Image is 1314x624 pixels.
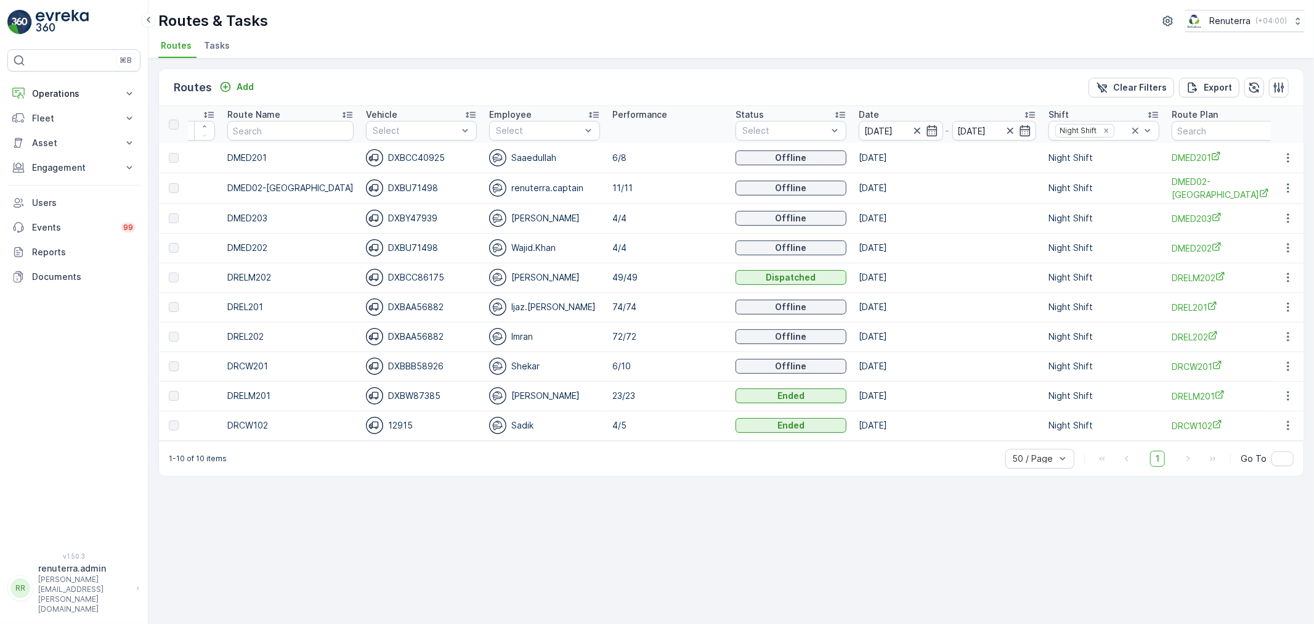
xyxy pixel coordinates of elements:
[1172,390,1283,403] span: DRELM201
[859,121,943,141] input: dd/mm/yyyy
[489,298,506,316] img: svg%3e
[776,212,807,224] p: Offline
[736,181,846,195] button: Offline
[227,109,280,121] p: Route Name
[489,387,600,404] div: [PERSON_NAME]
[169,243,179,253] div: Toggle Row Selected
[1048,109,1069,121] p: Shift
[612,419,723,432] p: 4/5
[366,387,383,404] img: svg%3e
[853,411,1042,440] td: [DATE]
[489,328,600,345] div: Imran
[32,221,113,234] p: Events
[366,149,383,166] img: svg%3e
[123,223,133,232] p: 99
[174,79,212,96] p: Routes
[32,246,136,258] p: Reports
[1255,16,1287,26] p: ( +04:00 )
[1113,81,1167,94] p: Clear Filters
[227,360,354,372] p: DRCW201
[1048,330,1159,343] p: Night Shift
[612,271,723,284] p: 49/49
[237,81,254,93] p: Add
[612,301,723,313] p: 74/74
[32,271,136,283] p: Documents
[1172,212,1283,225] span: DMED203
[1204,81,1232,94] p: Export
[489,328,506,345] img: svg%3e
[7,265,140,289] a: Documents
[373,125,458,137] p: Select
[366,417,477,434] div: 12915
[766,271,816,284] p: Dispatched
[1172,121,1283,141] input: Search
[1185,10,1304,32] button: Renuterra(+04:00)
[7,10,32,35] img: logo
[32,162,116,174] p: Engagement
[853,233,1042,263] td: [DATE]
[736,240,846,255] button: Offline
[366,269,477,286] div: DXBCC86175
[1209,15,1251,27] p: Renuterra
[366,210,383,227] img: svg%3e
[204,39,230,52] span: Tasks
[489,269,506,286] img: svg%3e
[776,301,807,313] p: Offline
[1172,419,1283,432] a: DRCW102
[853,173,1042,203] td: [DATE]
[10,578,30,598] div: RR
[366,179,477,197] div: DXBU71498
[366,239,383,257] img: svg%3e
[1172,330,1283,343] a: DREL202
[776,360,807,372] p: Offline
[736,418,846,433] button: Ended
[1172,176,1283,201] a: DMED02-Khawaneej Yard
[366,109,397,121] p: Vehicle
[777,419,805,432] p: Ended
[776,242,807,254] p: Offline
[612,242,723,254] p: 4/4
[776,330,807,343] p: Offline
[736,388,846,403] button: Ended
[158,11,268,31] p: Routes & Tasks
[227,390,354,402] p: DRELM201
[736,109,764,121] p: Status
[1048,242,1159,254] p: Night Shift
[169,454,227,464] p: 1-10 of 10 items
[366,298,383,316] img: svg%3e
[489,179,600,197] div: renuterra.captain
[169,183,179,193] div: Toggle Row Selected
[612,212,723,224] p: 4/4
[496,125,581,137] p: Select
[952,121,1037,141] input: dd/mm/yyyy
[1172,271,1283,284] a: DRELM202
[1172,242,1283,255] span: DMED202
[36,10,89,35] img: logo_light-DOdMpM7g.png
[1179,78,1239,97] button: Export
[946,123,950,138] p: -
[1100,126,1113,136] div: Remove Night Shift
[1172,176,1283,201] span: DMED02-[GEOGRAPHIC_DATA]
[489,210,600,227] div: [PERSON_NAME]
[161,39,192,52] span: Routes
[776,152,807,164] p: Offline
[227,301,354,313] p: DREL201
[7,155,140,180] button: Engagement
[227,271,354,284] p: DRELM202
[7,131,140,155] button: Asset
[7,215,140,240] a: Events99
[489,417,600,434] div: Sadik
[366,210,477,227] div: DXBY47939
[489,358,506,375] img: svg%3e
[169,421,179,430] div: Toggle Row Selected
[1172,109,1218,121] p: Route Plan
[1172,301,1283,314] a: DREL201
[612,152,723,164] p: 6/8
[169,302,179,312] div: Toggle Row Selected
[489,417,506,434] img: svg%3e
[120,55,132,65] p: ⌘B
[1048,360,1159,372] p: Night Shift
[612,182,723,194] p: 11/11
[489,109,532,121] p: Employee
